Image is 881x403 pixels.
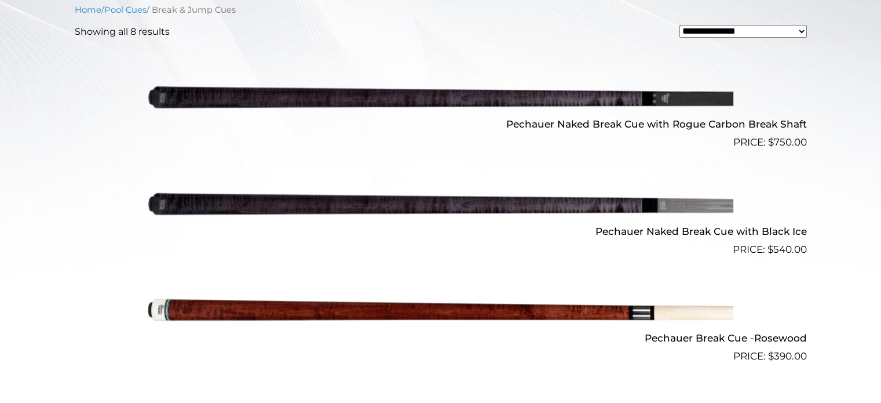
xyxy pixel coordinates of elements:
[768,350,774,362] span: $
[768,350,807,362] bdi: 390.00
[75,114,807,135] h2: Pechauer Naked Break Cue with Rogue Carbon Break Shaft
[768,136,807,148] bdi: 750.00
[75,328,807,349] h2: Pechauer Break Cue -Rosewood
[104,5,147,15] a: Pool Cues
[767,244,773,255] span: $
[75,3,807,16] nav: Breadcrumb
[679,25,807,38] select: Shop order
[75,48,807,150] a: Pechauer Naked Break Cue with Rogue Carbon Break Shaft $750.00
[768,136,774,148] span: $
[148,262,733,360] img: Pechauer Break Cue -Rosewood
[148,48,733,146] img: Pechauer Naked Break Cue with Rogue Carbon Break Shaft
[75,155,807,257] a: Pechauer Naked Break Cue with Black Ice $540.00
[148,155,733,252] img: Pechauer Naked Break Cue with Black Ice
[75,262,807,364] a: Pechauer Break Cue -Rosewood $390.00
[75,220,807,242] h2: Pechauer Naked Break Cue with Black Ice
[75,25,170,39] p: Showing all 8 results
[767,244,807,255] bdi: 540.00
[75,5,101,15] a: Home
